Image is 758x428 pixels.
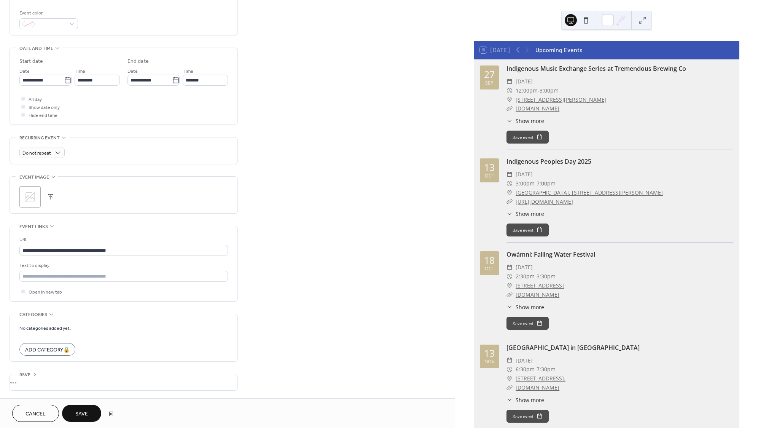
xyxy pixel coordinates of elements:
[506,396,544,404] button: ​Show more
[516,210,544,218] span: Show more
[516,374,565,383] a: [STREET_ADDRESS].
[506,224,549,236] button: Save event
[506,410,549,423] button: Save event
[516,356,533,365] span: [DATE]
[485,81,494,86] div: Sep
[506,179,513,188] div: ​
[538,86,540,95] span: -
[506,210,513,218] div: ​
[506,281,513,290] div: ​
[19,173,49,181] span: Event image
[516,396,544,404] span: Show more
[506,290,513,299] div: ​
[75,67,85,75] span: Time
[537,272,556,281] span: 3:30pm
[19,262,226,270] div: Text to display
[485,267,494,271] div: Oct
[516,281,564,290] a: [STREET_ADDRESS]
[506,250,595,259] a: Owámni: Falling Water Festival
[127,57,149,65] div: End date
[484,163,495,172] div: 13
[506,263,513,272] div: ​
[19,9,76,17] div: Event color
[506,117,544,125] button: ​Show more
[506,272,513,281] div: ​
[25,410,46,418] span: Cancel
[516,291,559,298] a: [DOMAIN_NAME]
[516,95,607,104] a: [STREET_ADDRESS][PERSON_NAME]
[19,223,48,231] span: Event links
[506,210,544,218] button: ​Show more
[19,186,41,208] div: ;
[127,67,138,75] span: Date
[506,131,549,144] button: Save event
[19,45,53,53] span: Date and time
[506,95,513,104] div: ​
[516,179,535,188] span: 3:00pm
[506,303,513,311] div: ​
[62,405,101,422] button: Save
[506,343,640,352] a: [GEOGRAPHIC_DATA] in [GEOGRAPHIC_DATA]
[484,256,495,265] div: 18
[506,117,513,125] div: ​
[516,272,535,281] span: 2:30pm
[516,105,559,112] a: [DOMAIN_NAME]
[506,86,513,95] div: ​
[516,384,559,391] a: [DOMAIN_NAME]
[506,317,549,330] button: Save event
[537,179,556,188] span: 7:00pm
[29,288,62,296] span: Open in new tab
[19,371,30,379] span: RSVP
[516,86,538,95] span: 12:00pm
[19,236,226,244] div: URL
[516,170,533,179] span: [DATE]
[535,272,537,281] span: -
[183,67,193,75] span: Time
[516,303,544,311] span: Show more
[29,104,60,112] span: Show date only
[19,67,30,75] span: Date
[506,157,591,166] a: Indigenous Peoples Day 2025
[29,112,57,120] span: Hide end time
[484,359,494,364] div: Nov
[19,311,47,319] span: Categories
[535,45,583,54] div: Upcoming Events
[506,396,513,404] div: ​
[19,57,43,65] div: Start date
[506,170,513,179] div: ​
[540,86,559,95] span: 3:00pm
[506,77,513,86] div: ​
[10,374,237,390] div: •••
[516,365,535,374] span: 6:30pm
[516,117,544,125] span: Show more
[506,197,513,206] div: ​
[506,303,544,311] button: ​Show more
[484,70,495,79] div: 27
[19,324,71,332] span: No categories added yet.
[485,174,494,179] div: Oct
[516,188,663,197] a: [GEOGRAPHIC_DATA], [STREET_ADDRESS][PERSON_NAME]
[537,365,556,374] span: 7:30pm
[506,188,513,197] div: ​
[12,405,59,422] button: Cancel
[535,179,537,188] span: -
[506,374,513,383] div: ​
[516,198,573,205] a: [URL][DOMAIN_NAME]
[29,96,42,104] span: All day
[506,365,513,374] div: ​
[506,356,513,365] div: ​
[516,263,533,272] span: [DATE]
[75,410,88,418] span: Save
[22,149,51,158] span: Do not repeat
[535,365,537,374] span: -
[506,104,513,113] div: ​
[506,64,686,73] a: Indigenous Music Exchange Series at Tremendous Brewing Co
[484,348,495,358] div: 13
[19,134,60,142] span: Recurring event
[506,383,513,392] div: ​
[516,77,533,86] span: [DATE]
